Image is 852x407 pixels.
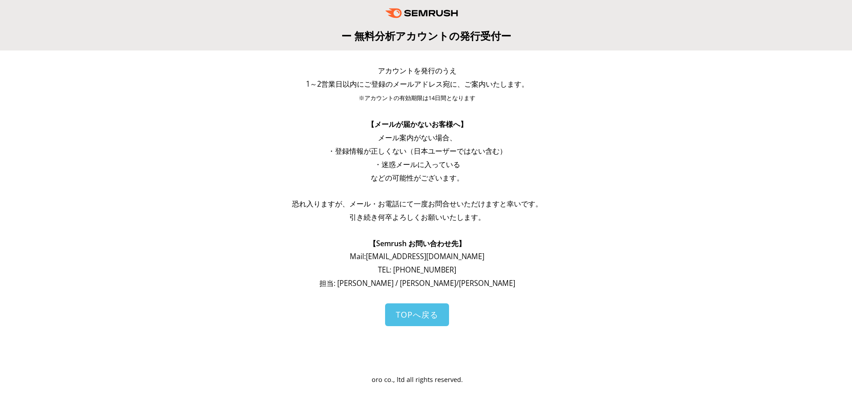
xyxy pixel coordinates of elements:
[396,309,438,320] span: TOPへ戻る
[369,239,466,248] span: 【Semrush お問い合わせ先】
[371,173,464,183] span: などの可能性がございます。
[374,159,460,169] span: ・迷惑メールに入っている
[292,199,543,209] span: 恐れ入りますが、メール・お電話にて一度お問合せいただけますと幸いです。
[372,375,463,384] span: oro co., ltd all rights reserved.
[319,278,515,288] span: 担当: [PERSON_NAME] / [PERSON_NAME]/[PERSON_NAME]
[378,66,457,76] span: アカウントを発行のうえ
[385,303,449,326] a: TOPへ戻る
[306,79,529,89] span: 1～2営業日以内にご登録のメールアドレス宛に、ご案内いたします。
[378,133,457,143] span: メール案内がない場合、
[328,146,507,156] span: ・登録情報が正しくない（日本ユーザーではない含む）
[359,94,475,102] span: ※アカウントの有効期限は14日間となります
[350,252,484,261] span: Mail: [EMAIL_ADDRESS][DOMAIN_NAME]
[378,265,456,275] span: TEL: [PHONE_NUMBER]
[367,119,467,129] span: 【メールが届かないお客様へ】
[349,212,485,222] span: 引き続き何卒よろしくお願いいたします。
[341,29,511,43] span: ー 無料分析アカウントの発行受付ー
